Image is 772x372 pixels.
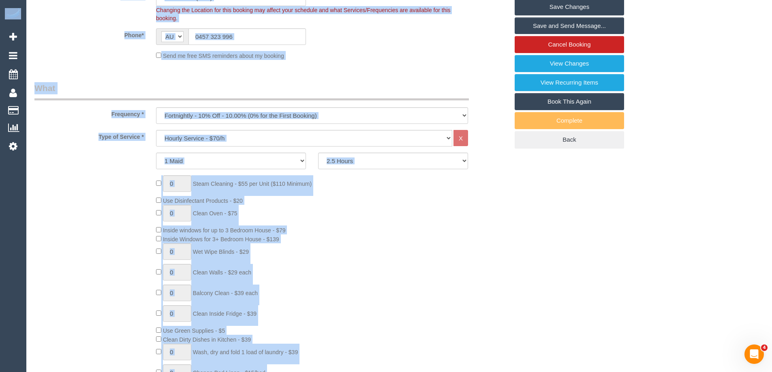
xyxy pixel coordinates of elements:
[163,336,251,343] span: Clean Dirty Dishes in Kitchen - $39
[34,82,469,100] legend: What
[28,107,150,118] label: Frequency *
[188,28,306,45] input: Phone*
[163,53,284,59] span: Send me free SMS reminders about my booking
[163,327,225,334] span: Use Green Supplies - $5
[193,290,258,296] span: Balcony Clean - $39 each
[193,269,251,276] span: Clean Walls - $29 each
[515,131,624,148] a: Back
[515,17,624,34] a: Save and Send Message...
[515,93,624,110] a: Book This Again
[193,181,312,187] span: Steam Cleaning - $55 per Unit ($110 Minimum)
[193,310,257,317] span: Clean Inside Fridge - $39
[761,344,768,351] span: 4
[28,130,150,141] label: Type of Service *
[193,349,298,355] span: Wash, dry and fold 1 load of laundry - $39
[163,236,279,242] span: Inside Windows for 3+ Bedroom House - $139
[193,210,237,217] span: Clean Oven - $75
[515,36,624,53] a: Cancel Booking
[193,249,249,255] span: Wet Wipe Blinds - $29
[515,74,624,91] a: View Recurring Items
[163,198,243,204] span: Use Disinfectant Products - $20
[5,8,21,19] img: Automaid Logo
[744,344,764,364] iframe: Intercom live chat
[515,55,624,72] a: View Changes
[163,227,286,234] span: Inside windows for up to 3 Bedroom House - $79
[156,7,451,21] span: Changing the Location for this booking may affect your schedule and what Services/Frequencies are...
[28,28,150,39] label: Phone*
